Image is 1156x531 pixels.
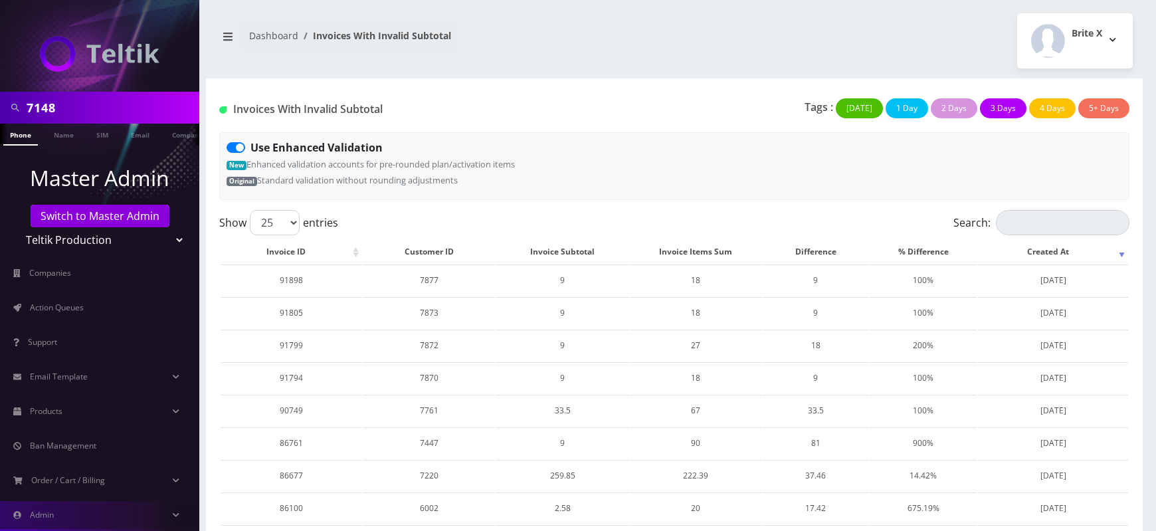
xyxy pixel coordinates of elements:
td: [DATE] [978,297,1128,328]
th: Customer ID [363,241,495,263]
td: 81 [763,427,869,459]
td: 7873 [363,297,495,328]
th: Difference [763,241,869,263]
span: Email Template [30,371,88,382]
td: 91898 [221,265,362,296]
button: 2 Days [931,98,977,118]
td: 2.58 [496,492,628,524]
span: Original [227,177,257,186]
td: 18 [763,330,869,361]
td: 100% [870,395,977,426]
strong: Use Enhanced Validation [250,140,383,155]
a: Phone [3,124,38,146]
td: 9 [496,330,628,361]
button: 3 Days [980,98,1026,118]
a: Company [165,124,210,144]
td: 17.42 [763,492,869,524]
td: 91794 [221,362,362,393]
button: 4 Days [1029,98,1076,118]
td: [DATE] [978,395,1128,426]
th: Invoice ID: activate to sort column ascending [221,241,362,263]
td: 18 [630,297,761,328]
li: Invoices With Invalid Subtotal [298,29,451,43]
span: New [227,161,246,170]
td: 900% [870,427,977,459]
td: [DATE] [978,460,1128,491]
td: 7447 [363,427,495,459]
a: Name [47,124,80,144]
td: 9 [763,297,869,328]
td: 7870 [363,362,495,393]
td: 90749 [221,395,362,426]
td: 67 [630,395,761,426]
td: 20 [630,492,761,524]
td: 37.46 [763,460,869,491]
td: 675.19% [870,492,977,524]
td: [DATE] [978,265,1128,296]
button: 5+ Days [1078,98,1129,118]
td: 6002 [363,492,495,524]
td: 7220 [363,460,495,491]
span: Action Queues [30,302,84,313]
td: 100% [870,297,977,328]
a: SIM [90,124,115,144]
a: Dashboard [249,29,298,42]
span: Order / Cart / Billing [31,475,105,486]
td: 91799 [221,330,362,361]
th: Invoice Subtotal [496,241,628,263]
h2: Brite X [1072,28,1102,39]
select: Showentries [250,210,300,235]
td: 86100 [221,492,362,524]
span: Admin [30,509,54,520]
span: Products [30,405,62,417]
td: [DATE] [978,330,1128,361]
th: Invoice Items Sum [630,241,761,263]
img: Customer With Invalid Primary Payment Account [219,106,227,114]
button: [DATE] [836,98,883,118]
span: Support [28,336,57,348]
td: 18 [630,362,761,393]
td: 7877 [363,265,495,296]
button: 1 Day [886,98,928,118]
input: Search in Company [27,95,196,120]
a: Switch to Master Admin [31,205,169,227]
td: 7872 [363,330,495,361]
td: 86677 [221,460,362,491]
p: Tags : [805,99,833,115]
td: 9 [763,362,869,393]
td: 91805 [221,297,362,328]
td: [DATE] [978,492,1128,524]
td: 9 [496,362,628,393]
td: [DATE] [978,362,1128,393]
h1: Invoices With Invalid Subtotal [219,103,510,116]
td: 86761 [221,427,362,459]
td: 9 [763,265,869,296]
td: 7761 [363,395,495,426]
td: 18 [630,265,761,296]
td: [DATE] [978,427,1128,459]
img: Teltik Production [40,36,159,72]
a: Email [124,124,156,144]
span: Companies [29,267,71,278]
span: Ban Management [30,440,96,451]
td: 9 [496,427,628,459]
td: 200% [870,330,977,361]
td: 14.42% [870,460,977,491]
td: 33.5 [496,395,628,426]
td: 9 [496,297,628,328]
td: 259.85 [496,460,628,491]
label: Show entries [219,210,338,235]
small: Enhanced validation accounts for pre-rounded plan/activation items Standard validation without ro... [227,158,515,186]
nav: breadcrumb [216,22,664,60]
td: 90 [630,427,761,459]
input: Search: [996,210,1129,235]
td: 100% [870,362,977,393]
th: Created At: activate to sort column ascending [978,241,1128,263]
td: 222.39 [630,460,761,491]
label: Search: [953,210,1129,235]
td: 100% [870,265,977,296]
th: % Difference [870,241,977,263]
button: Brite X [1017,13,1133,68]
td: 27 [630,330,761,361]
